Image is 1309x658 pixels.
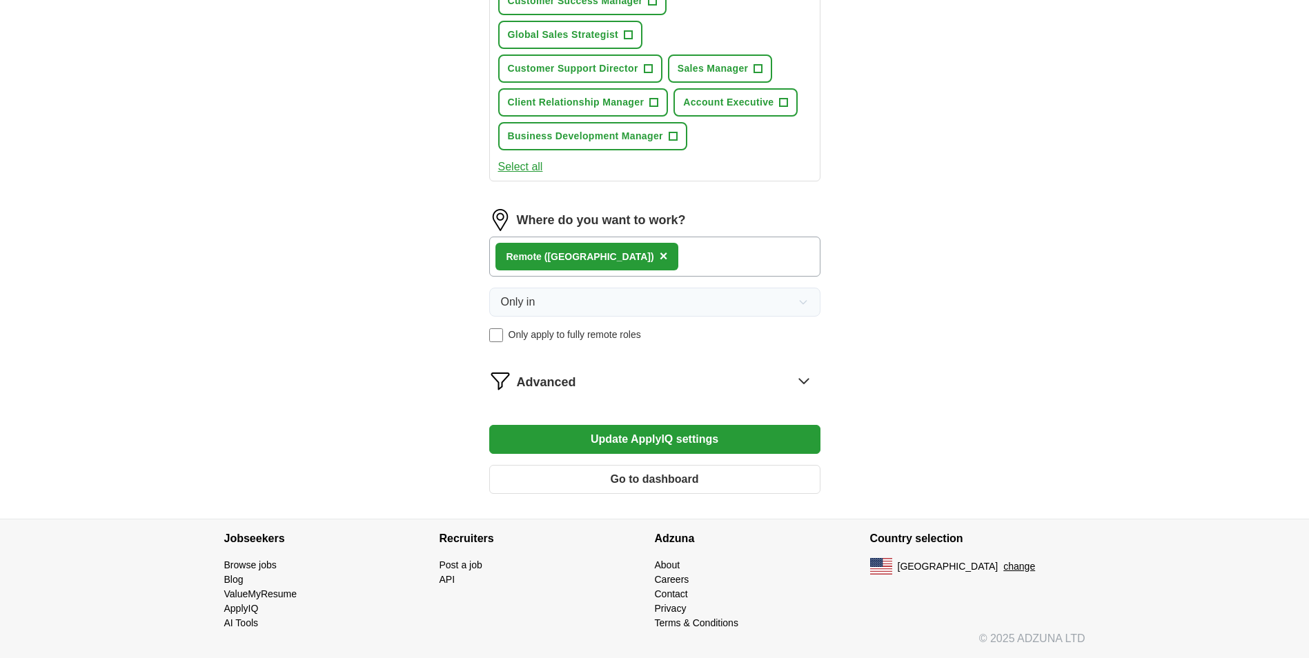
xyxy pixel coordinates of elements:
[506,250,654,264] div: Remote ([GEOGRAPHIC_DATA])
[498,54,662,83] button: Customer Support Director
[501,294,535,310] span: Only in
[489,328,503,342] input: Only apply to fully remote roles
[870,558,892,575] img: US flag
[213,630,1096,658] div: © 2025 ADZUNA LTD
[440,574,455,585] a: API
[673,88,798,117] button: Account Executive
[489,425,820,454] button: Update ApplyIQ settings
[870,519,1085,558] h4: Country selection
[224,588,297,599] a: ValueMyResume
[898,559,998,574] span: [GEOGRAPHIC_DATA]
[683,95,774,110] span: Account Executive
[498,88,669,117] button: Client Relationship Manager
[489,288,820,317] button: Only in
[489,370,511,392] img: filter
[440,559,482,570] a: Post a job
[508,28,619,42] span: Global Sales Strategist
[508,95,644,110] span: Client Relationship Manager
[517,373,576,392] span: Advanced
[489,209,511,231] img: location.png
[224,559,277,570] a: Browse jobs
[655,574,689,585] a: Careers
[489,465,820,494] button: Go to dashboard
[678,61,749,76] span: Sales Manager
[655,617,738,628] a: Terms & Conditions
[509,328,641,342] span: Only apply to fully remote roles
[660,248,668,263] span: ×
[224,603,259,614] a: ApplyIQ
[655,588,688,599] a: Contact
[517,211,686,230] label: Where do you want to work?
[655,559,680,570] a: About
[660,246,668,267] button: ×
[498,159,543,175] button: Select all
[508,61,638,76] span: Customer Support Director
[224,574,244,585] a: Blog
[224,617,259,628] a: AI Tools
[1003,559,1035,574] button: change
[508,129,663,143] span: Business Development Manager
[498,21,643,49] button: Global Sales Strategist
[668,54,773,83] button: Sales Manager
[655,603,687,614] a: Privacy
[498,122,687,150] button: Business Development Manager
